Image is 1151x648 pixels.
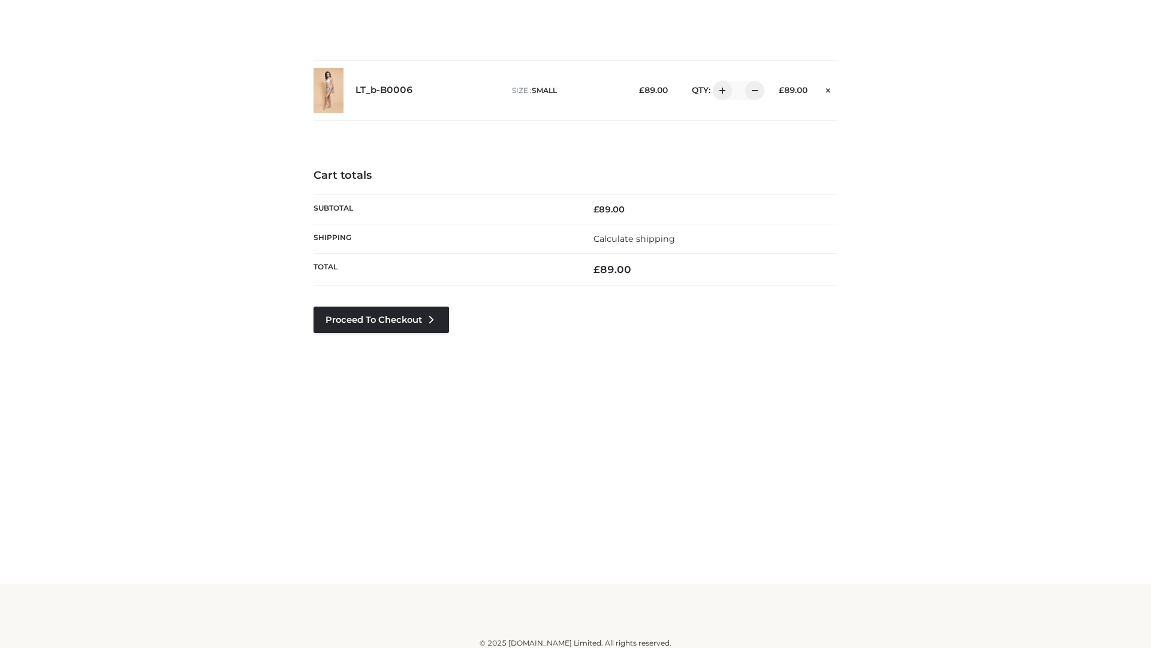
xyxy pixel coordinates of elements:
span: £ [593,204,599,215]
bdi: 89.00 [593,263,631,275]
a: Remove this item [819,81,837,97]
th: Shipping [314,224,575,253]
span: SMALL [532,86,557,95]
div: QTY: [680,81,760,100]
th: Total [314,254,575,286]
span: £ [639,85,644,95]
bdi: 89.00 [593,204,625,215]
th: Subtotal [314,194,575,224]
bdi: 89.00 [639,85,668,95]
span: £ [593,263,600,275]
bdi: 89.00 [779,85,807,95]
h4: Cart totals [314,169,837,182]
a: LT_b-B0006 [355,85,413,96]
img: LT_b-B0006 - SMALL [314,68,344,113]
a: Proceed to Checkout [314,307,449,333]
p: size : [512,85,620,96]
span: £ [779,85,784,95]
a: Calculate shipping [593,233,675,244]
